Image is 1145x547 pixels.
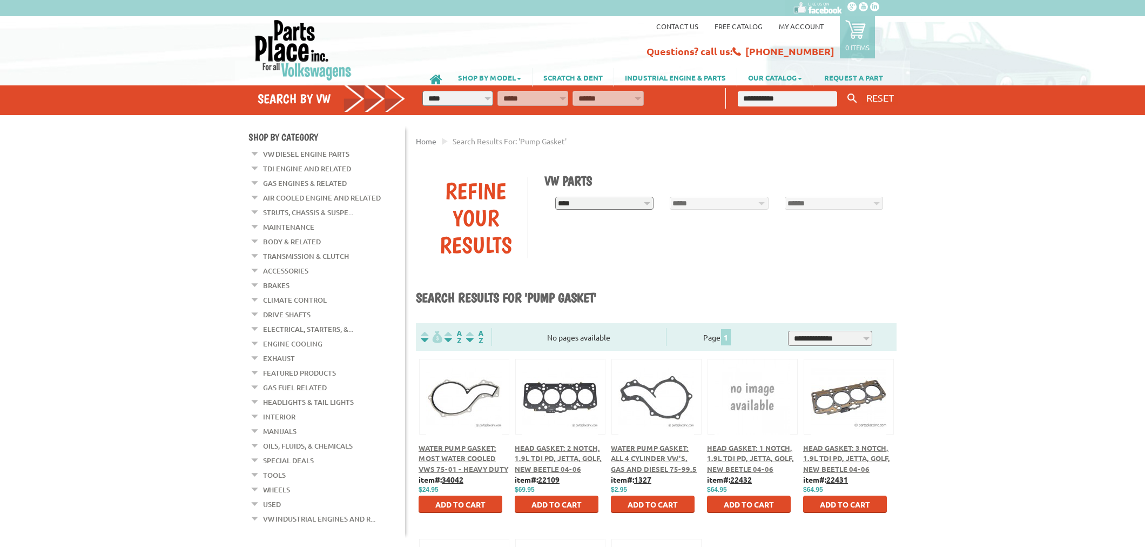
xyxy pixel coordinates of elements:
[611,496,695,513] button: Add to Cart
[515,475,560,484] b: item#:
[538,475,560,484] u: 22109
[263,512,375,526] a: VW Industrial Engines and R...
[263,191,381,205] a: Air Cooled Engine and Related
[419,486,439,493] span: $24.95
[656,22,698,31] a: Contact us
[614,68,737,86] a: INDUSTRIAL ENGINE & PARTS
[845,43,870,52] p: 0 items
[730,475,752,484] u: 22432
[263,439,353,453] a: Oils, Fluids, & Chemicals
[803,496,887,513] button: Add to Cart
[813,68,894,86] a: REQUEST A PART
[707,496,791,513] button: Add to Cart
[492,332,666,343] div: No pages available
[263,468,286,482] a: Tools
[634,475,651,484] u: 1327
[263,497,281,511] a: Used
[515,486,535,493] span: $69.95
[866,92,894,103] span: RESET
[263,381,327,395] a: Gas Fuel Related
[263,278,289,292] a: Brakes
[263,395,354,409] a: Headlights & Tail Lights
[820,499,870,509] span: Add to Cart
[263,351,295,365] a: Exhaust
[803,486,823,493] span: $64.95
[803,475,848,484] b: item#:
[248,131,405,143] h4: Shop By Category
[515,443,602,473] a: Head Gasket: 2 Notch, 1.9L TDI PD, Jetta, Golf, New Beetle 04-06
[724,499,774,509] span: Add to Cart
[628,499,678,509] span: Add to Cart
[424,177,528,258] div: Refine Your Results
[263,249,349,263] a: Transmission & Clutch
[803,443,890,473] a: Head Gasket: 3 Notch, 1.9L TDI PD, Jetta, Golf, New Beetle 04-06
[263,235,321,249] a: Body & Related
[707,443,794,473] a: Head Gasket: 1 Notch, 1.9L TDI PD, Jetta, Golf, New Beetle 04-06
[435,499,486,509] span: Add to Cart
[416,136,436,146] a: Home
[419,496,502,513] button: Add to Cart
[263,453,314,468] a: Special Deals
[544,173,889,189] h1: VW Parts
[707,486,727,493] span: $64.95
[464,331,486,343] img: Sort by Sales Rank
[263,293,327,307] a: Climate Control
[263,424,297,438] a: Manuals
[840,16,875,58] a: 0 items
[611,475,651,484] b: item#:
[263,176,347,190] a: Gas Engines & Related
[421,331,442,343] img: filterpricelow.svg
[707,475,752,484] b: item#:
[611,486,627,493] span: $2.95
[263,337,322,351] a: Engine Cooling
[531,499,582,509] span: Add to Cart
[447,68,532,86] a: SHOP BY MODEL
[263,322,353,336] a: Electrical, Starters, &...
[258,91,406,106] h4: Search by VW
[844,90,860,108] button: Keyword Search
[715,22,763,31] a: Free Catalog
[611,443,697,473] a: Water Pump Gasket: All 4 cylinder VW's, Gas and Diesel 75-99.5
[263,162,351,176] a: TDI Engine and Related
[442,331,464,343] img: Sort by Headline
[453,136,567,146] span: Search results for: 'Pump gasket'
[419,443,508,473] a: Water Pump Gasket: Most Water Cooled VWs 75-01 - Heavy Duty
[263,205,353,219] a: Struts, Chassis & Suspe...
[442,475,463,484] u: 34042
[779,22,824,31] a: My Account
[826,475,848,484] u: 22431
[263,264,308,278] a: Accessories
[737,68,813,86] a: OUR CATALOG
[419,475,463,484] b: item#:
[515,496,598,513] button: Add to Cart
[862,90,898,105] button: RESET
[263,410,295,424] a: Interior
[254,19,353,81] img: Parts Place Inc!
[263,483,290,497] a: Wheels
[263,308,311,322] a: Drive Shafts
[666,328,769,346] div: Page
[533,68,614,86] a: SCRATCH & DENT
[263,220,314,234] a: Maintenance
[721,329,731,345] span: 1
[416,290,897,307] h1: Search results for 'Pump gasket'
[263,147,349,161] a: VW Diesel Engine Parts
[263,366,336,380] a: Featured Products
